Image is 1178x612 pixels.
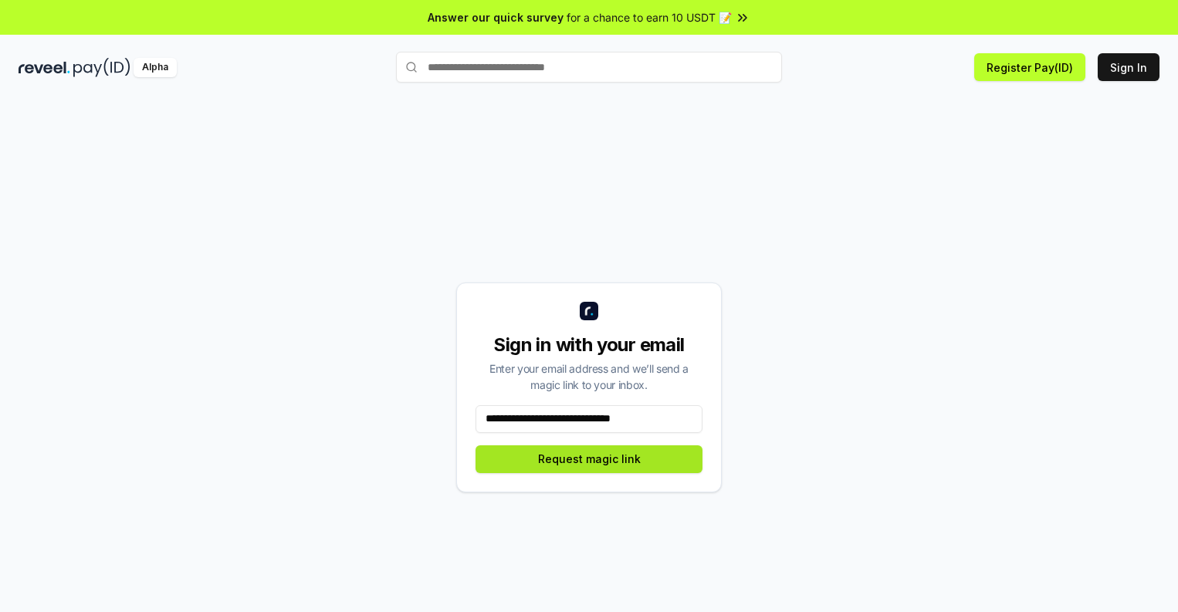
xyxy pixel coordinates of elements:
div: Sign in with your email [476,333,702,357]
div: Enter your email address and we’ll send a magic link to your inbox. [476,360,702,393]
button: Register Pay(ID) [974,53,1085,81]
button: Request magic link [476,445,702,473]
img: reveel_dark [19,58,70,77]
button: Sign In [1098,53,1159,81]
img: pay_id [73,58,130,77]
div: Alpha [134,58,177,77]
img: logo_small [580,302,598,320]
span: Answer our quick survey [428,9,564,25]
span: for a chance to earn 10 USDT 📝 [567,9,732,25]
